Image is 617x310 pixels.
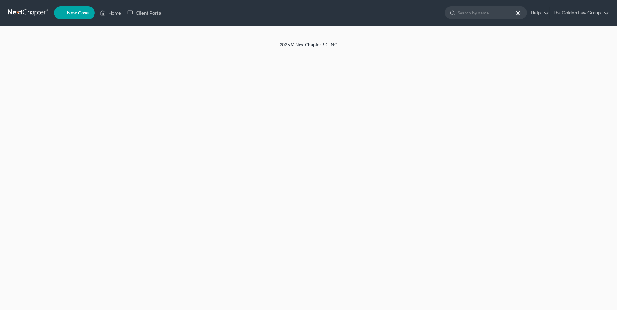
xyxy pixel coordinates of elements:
div: 2025 © NextChapterBK, INC [125,42,492,53]
a: Client Portal [124,7,166,19]
a: The Golden Law Group [550,7,609,19]
input: Search by name... [458,7,516,19]
a: Home [97,7,124,19]
span: New Case [67,11,89,15]
a: Help [527,7,549,19]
